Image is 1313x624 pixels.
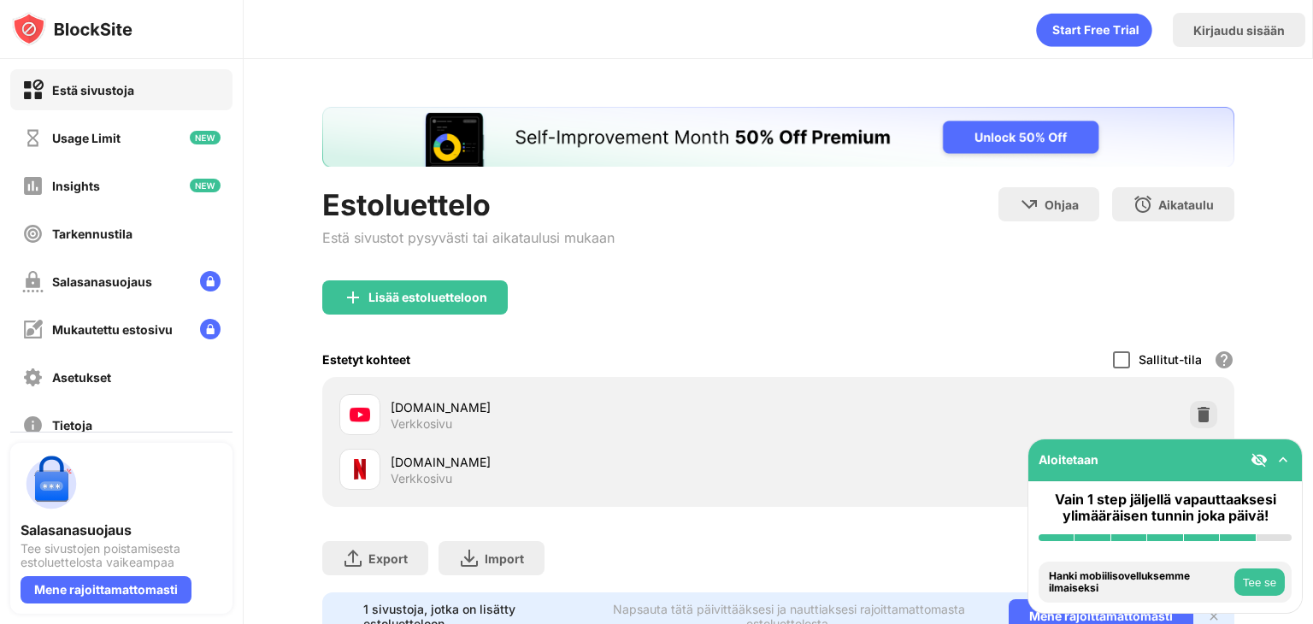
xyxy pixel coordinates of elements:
[1139,352,1202,367] div: Sallitut-tila
[322,187,615,222] div: Estoluettelo
[322,229,615,246] div: Estä sivustot pysyvästi tai aikataulusi mukaan
[1158,197,1214,212] div: Aikataulu
[1039,452,1098,467] div: Aloitetaan
[22,415,44,436] img: about-off.svg
[190,131,221,144] img: new-icon.svg
[391,471,452,486] div: Verkkosivu
[391,453,778,471] div: [DOMAIN_NAME]
[1039,492,1292,524] div: Vain 1 step jäljellä vapauttaaksesi ylimääräisen tunnin joka päivä!
[52,83,134,97] div: Estä sivustoja
[21,521,222,539] div: Salasanasuojaus
[1207,609,1221,623] img: x-button.svg
[22,79,44,101] img: block-on.svg
[368,551,408,566] div: Export
[52,227,132,241] div: Tarkennustila
[322,352,410,367] div: Estetyt kohteet
[22,319,44,340] img: customize-block-page-off.svg
[22,367,44,388] img: settings-off.svg
[52,179,100,193] div: Insights
[12,12,132,46] img: logo-blocksite.svg
[1234,568,1285,596] button: Tee se
[52,322,173,337] div: Mukautettu estosivu
[1251,451,1268,468] img: eye-not-visible.svg
[22,127,44,149] img: time-usage-off.svg
[22,223,44,244] img: focus-off.svg
[22,271,44,292] img: password-protection-off.svg
[52,418,92,433] div: Tietoja
[52,274,152,289] div: Salasanasuojaus
[1045,197,1079,212] div: Ohjaa
[391,398,778,416] div: [DOMAIN_NAME]
[350,404,370,425] img: favicons
[1193,23,1285,38] div: Kirjaudu sisään
[1036,13,1152,47] div: animation
[21,576,191,603] div: Mene rajoittamattomasti
[485,551,524,566] div: Import
[190,179,221,192] img: new-icon.svg
[21,542,222,569] div: Tee sivustojen poistamisesta estoluettelosta vaikeampaa
[22,175,44,197] img: insights-off.svg
[52,131,121,145] div: Usage Limit
[200,271,221,291] img: lock-menu.svg
[52,370,111,385] div: Asetukset
[391,416,452,432] div: Verkkosivu
[200,319,221,339] img: lock-menu.svg
[1049,570,1230,595] div: Hanki mobiilisovelluksemme ilmaiseksi
[350,459,370,480] img: favicons
[1275,451,1292,468] img: omni-setup-toggle.svg
[21,453,82,515] img: push-password-protection.svg
[322,107,1234,167] iframe: Banner
[368,291,487,304] div: Lisää estoluetteloon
